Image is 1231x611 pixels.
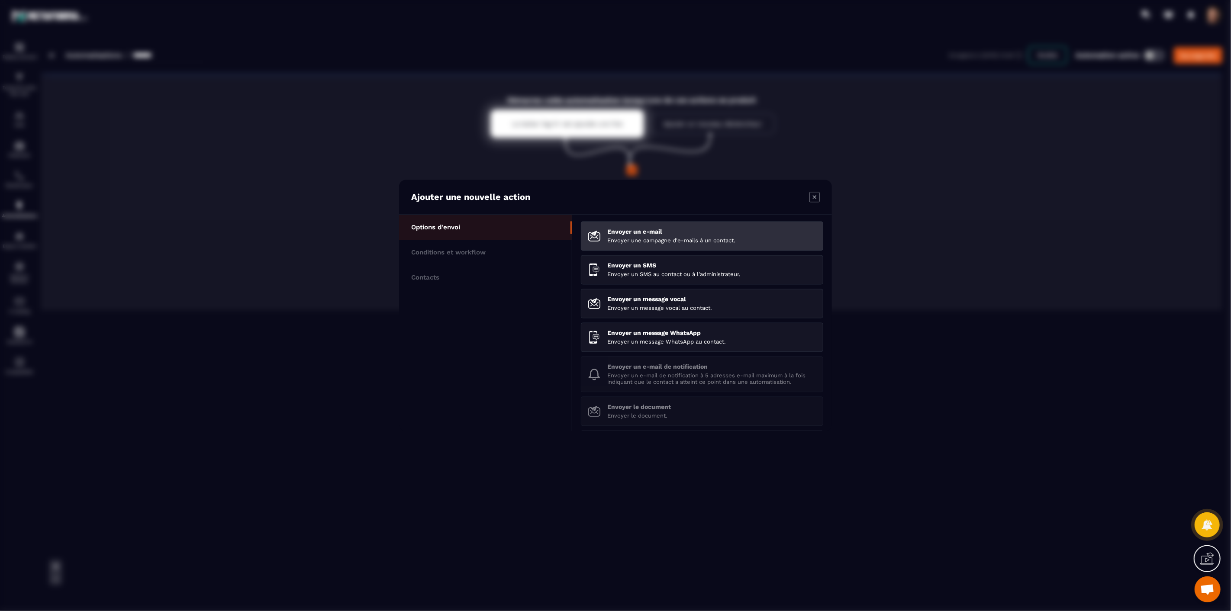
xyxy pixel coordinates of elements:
[411,274,439,282] p: Contacts
[607,339,816,345] p: Envoyer un message WhatsApp au contact.
[607,296,816,303] p: Envoyer un message vocal
[588,405,601,418] img: sendDocument.svg
[411,249,486,257] p: Conditions et workflow
[607,262,816,269] p: Envoyer un SMS
[607,373,816,386] p: Envoyer un e-mail de notification à 5 adresses e-mail maximum à la fois indiquant que le contact ...
[411,192,530,203] p: Ajouter une nouvelle action
[607,363,816,370] p: Envoyer un e-mail de notification
[411,224,460,232] p: Options d'envoi
[588,230,601,243] img: sendEmail.svg
[607,228,816,235] p: Envoyer un e-mail
[607,271,816,278] p: Envoyer un SMS au contact ou à l'administrateur.
[1195,576,1221,602] div: Open chat
[607,305,816,312] p: Envoyer un message vocal au contact.
[607,330,816,337] p: Envoyer un message WhatsApp
[607,413,816,419] p: Envoyer le document.
[588,368,601,381] img: bell.svg
[588,297,601,310] img: sendVoiceMessage.svg
[607,404,816,411] p: Envoyer le document
[607,238,816,244] p: Envoyer une campagne d'e-mails à un contact.
[588,264,601,277] img: sendSms.svg
[588,331,601,344] img: sendWhatsappMessage.svg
